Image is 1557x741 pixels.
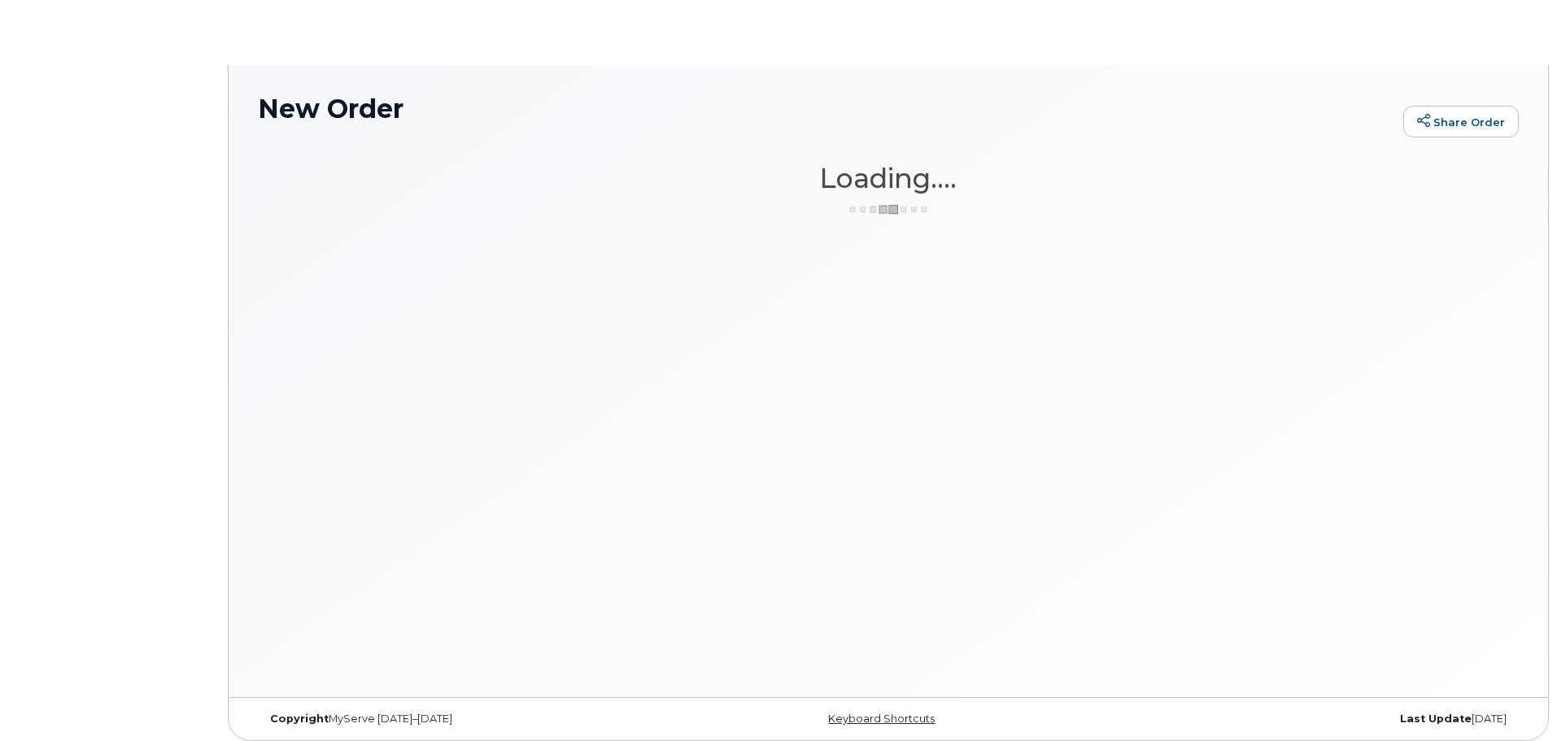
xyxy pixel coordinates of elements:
[270,713,329,725] strong: Copyright
[1098,713,1519,726] div: [DATE]
[258,713,678,726] div: MyServe [DATE]–[DATE]
[258,163,1519,193] h1: Loading....
[848,203,929,216] img: ajax-loader-3a6953c30dc77f0bf724df975f13086db4f4c1262e45940f03d1251963f1bf2e.gif
[828,713,935,725] a: Keyboard Shortcuts
[258,94,1395,123] h1: New Order
[1403,106,1519,138] a: Share Order
[1400,713,1472,725] strong: Last Update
